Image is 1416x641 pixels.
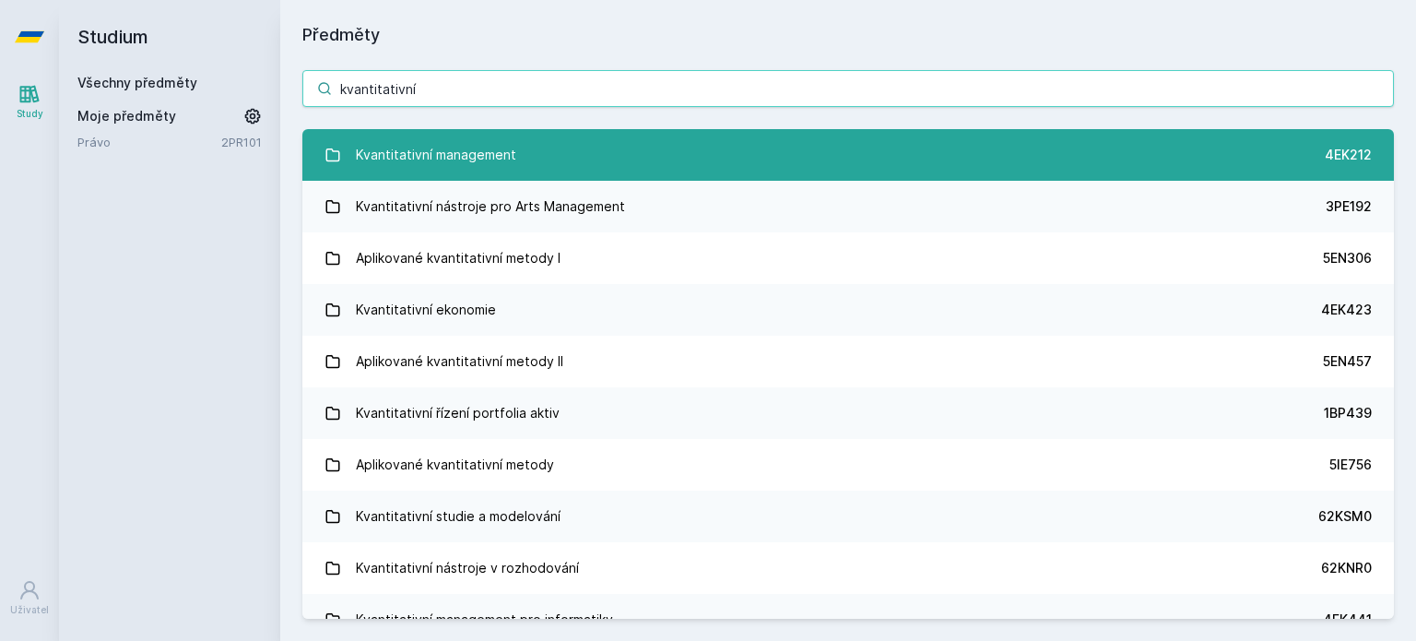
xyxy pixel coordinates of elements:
h1: Předměty [302,22,1394,48]
a: Aplikované kvantitativní metody I 5EN306 [302,232,1394,284]
div: Kvantitativní nástroje v rozhodování [356,550,579,587]
div: 5EN306 [1323,249,1372,267]
a: 2PR101 [221,135,262,149]
span: Moje předměty [77,107,176,125]
div: 1BP439 [1324,404,1372,422]
div: Kvantitativní nástroje pro Arts Management [356,188,625,225]
div: Uživatel [10,603,49,617]
a: Právo [77,133,221,151]
div: Aplikované kvantitativní metody I [356,240,560,277]
div: Kvantitativní ekonomie [356,291,496,328]
div: Kvantitativní studie a modelování [356,498,560,535]
div: 62KNR0 [1321,559,1372,577]
div: 5IE756 [1329,456,1372,474]
div: Aplikované kvantitativní metody II [356,343,563,380]
a: Kvantitativní nástroje pro Arts Management 3PE192 [302,181,1394,232]
div: Kvantitativní management [356,137,516,173]
a: Uživatel [4,570,55,626]
div: 3PE192 [1326,197,1372,216]
div: 4EK212 [1325,146,1372,164]
a: Kvantitativní řízení portfolia aktiv 1BP439 [302,387,1394,439]
a: Kvantitativní studie a modelování 62KSM0 [302,491,1394,542]
div: 4EK423 [1321,301,1372,319]
a: Kvantitativní management 4EK212 [302,129,1394,181]
a: Aplikované kvantitativní metody II 5EN457 [302,336,1394,387]
a: Study [4,74,55,130]
div: Aplikované kvantitativní metody [356,446,554,483]
a: Všechny předměty [77,75,197,90]
a: Kvantitativní nástroje v rozhodování 62KNR0 [302,542,1394,594]
a: Aplikované kvantitativní metody 5IE756 [302,439,1394,491]
input: Název nebo ident předmětu… [302,70,1394,107]
a: Kvantitativní ekonomie 4EK423 [302,284,1394,336]
div: Kvantitativní management pro informatiky [356,601,613,638]
div: Kvantitativní řízení portfolia aktiv [356,395,560,432]
div: 5EN457 [1323,352,1372,371]
div: Study [17,107,43,121]
div: 4EK441 [1323,611,1372,629]
div: 62KSM0 [1318,507,1372,526]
